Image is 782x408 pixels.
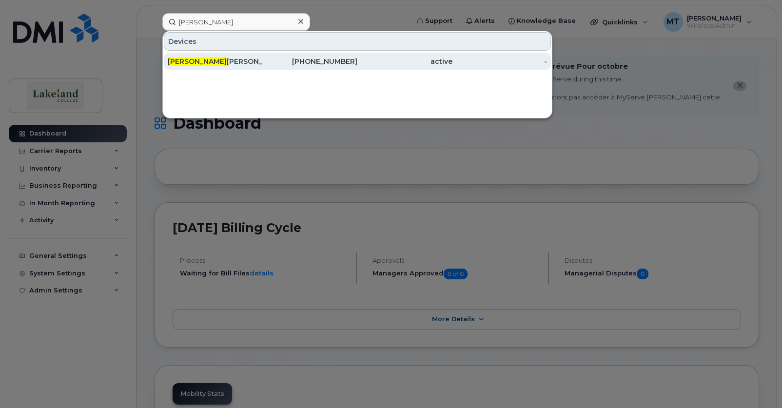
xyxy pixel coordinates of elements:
div: active [357,57,452,66]
div: [PERSON_NAME] [168,57,263,66]
a: [PERSON_NAME][PERSON_NAME][PHONE_NUMBER]active- [164,53,551,70]
span: [PERSON_NAME] [168,57,227,66]
div: Devices [164,32,551,51]
div: [PHONE_NUMBER] [263,57,358,66]
div: - [452,57,547,66]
